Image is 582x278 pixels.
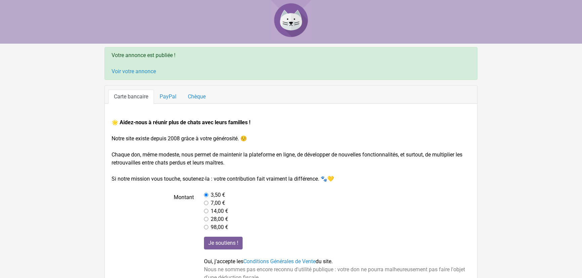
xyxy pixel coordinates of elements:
[112,68,156,75] a: Voir votre annonce
[211,191,225,199] label: 3,50 €
[243,258,316,265] a: Conditions Générales de Vente
[204,258,333,265] span: Oui, j'accepte les du site.
[108,90,154,104] a: Carte bancaire
[211,207,228,215] label: 14,00 €
[112,119,250,126] strong: 🌟 Aidez-nous à réunir plus de chats avec leurs familles !
[105,47,477,80] div: Votre annonce est publiée !
[154,90,182,104] a: PayPal
[211,215,228,223] label: 28,00 €
[211,223,228,231] label: 98,00 €
[211,199,225,207] label: 7,00 €
[107,191,199,231] label: Montant
[204,237,243,249] input: Je soutiens !
[182,90,211,104] a: Chèque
